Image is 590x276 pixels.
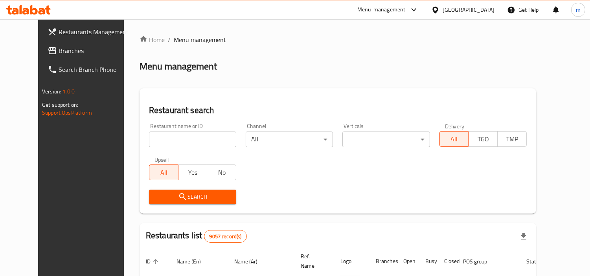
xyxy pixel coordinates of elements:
span: POS group [463,257,497,266]
span: All [443,133,466,145]
span: Get support on: [42,100,78,110]
button: No [207,165,236,180]
button: TMP [497,131,527,147]
a: Restaurants Management [41,22,137,41]
a: Branches [41,41,137,60]
label: Delivery [445,123,465,129]
label: Upsell [154,157,169,162]
span: Search [155,192,230,202]
span: 1.0.0 [62,86,75,97]
span: Yes [182,167,204,178]
button: TGO [468,131,498,147]
span: Search Branch Phone [59,65,130,74]
span: TMP [501,133,524,145]
th: Branches [369,249,397,273]
span: Version: [42,86,61,97]
input: Search for restaurant name or ID.. [149,132,236,147]
div: Export file [514,227,533,246]
span: Name (En) [176,257,211,266]
span: 9057 record(s) [204,233,246,240]
span: Ref. Name [301,252,325,271]
button: All [149,165,178,180]
a: Support.OpsPlatform [42,108,92,118]
button: Yes [178,165,208,180]
nav: breadcrumb [140,35,536,44]
span: m [576,5,581,14]
a: Search Branch Phone [41,60,137,79]
span: TGO [472,133,494,145]
h2: Restaurant search [149,104,527,116]
div: All [246,132,333,147]
div: [GEOGRAPHIC_DATA] [443,5,494,14]
span: Name (Ar) [234,257,268,266]
h2: Menu management [140,60,217,73]
div: ​ [342,132,430,147]
span: Status [526,257,552,266]
div: Menu-management [357,5,406,15]
a: Home [140,35,165,44]
span: Restaurants Management [59,27,130,37]
button: Search [149,190,236,204]
li: / [168,35,171,44]
span: No [210,167,233,178]
th: Closed [438,249,457,273]
button: All [439,131,469,147]
span: Menu management [174,35,226,44]
h2: Restaurants list [146,230,247,243]
th: Busy [419,249,438,273]
th: Open [397,249,419,273]
span: ID [146,257,161,266]
th: Logo [334,249,369,273]
span: Branches [59,46,130,55]
div: Total records count [204,230,246,243]
span: All [153,167,175,178]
